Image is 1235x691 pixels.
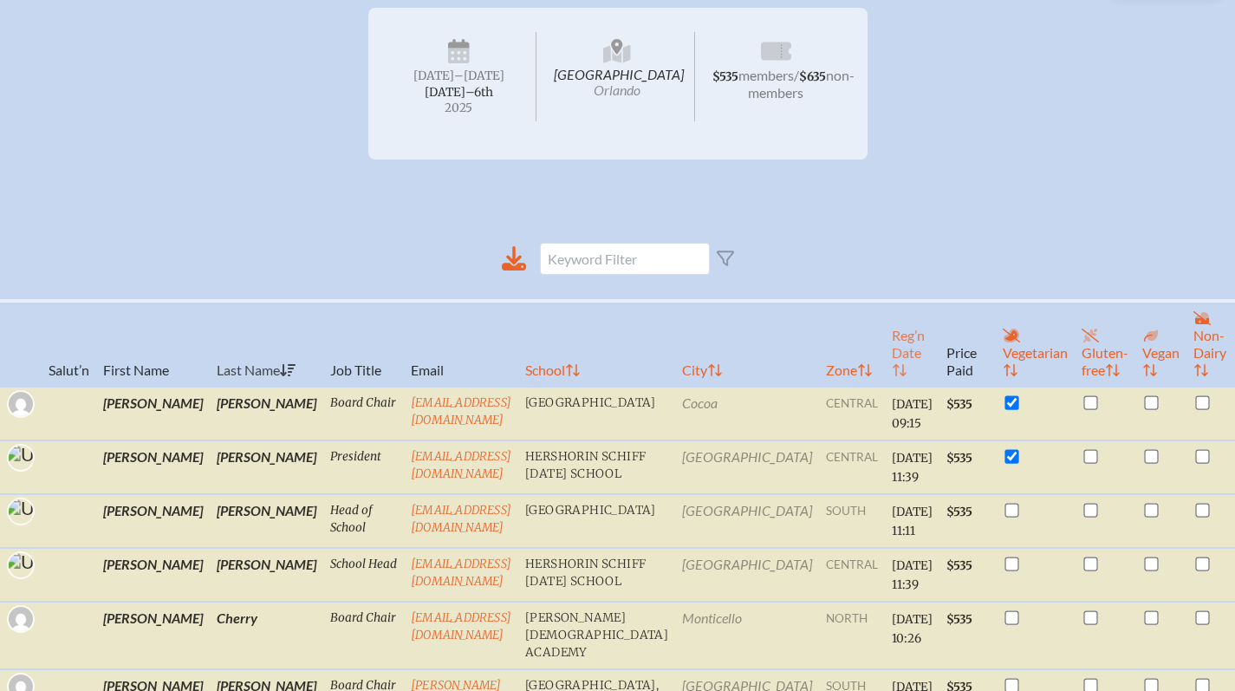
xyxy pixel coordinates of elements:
[411,503,511,535] a: [EMAIL_ADDRESS][DOMAIN_NAME]
[323,602,404,669] td: Board Chair
[518,387,675,440] td: [GEOGRAPHIC_DATA]
[42,301,96,387] th: Salut’n
[738,67,794,83] span: members
[946,451,972,466] span: $535
[96,494,210,548] td: [PERSON_NAME]
[1135,301,1186,387] th: Vegan
[96,387,210,440] td: [PERSON_NAME]
[2,442,55,488] img: User Avatar
[96,440,210,494] td: [PERSON_NAME]
[404,301,518,387] th: Email
[411,610,511,642] a: [EMAIL_ADDRESS][DOMAIN_NAME]
[819,301,885,387] th: Zone
[819,602,885,669] td: north
[502,246,526,271] div: Download to CSV
[210,602,323,669] td: Cherry
[323,387,404,440] td: Board Chair
[96,548,210,602] td: [PERSON_NAME]
[411,557,511,589] a: [EMAIL_ADDRESS][DOMAIN_NAME]
[540,32,695,121] span: [GEOGRAPHIC_DATA]
[892,505,933,538] span: [DATE] 11:11
[2,550,55,596] img: User Avatar
[675,548,819,602] td: [GEOGRAPHIC_DATA]
[946,397,972,412] span: $535
[748,67,855,101] span: non-members
[799,69,826,84] span: $635
[819,494,885,548] td: south
[454,68,504,83] span: –[DATE]
[712,69,738,84] span: $535
[885,301,939,387] th: Reg’n Date
[411,449,511,481] a: [EMAIL_ADDRESS][DOMAIN_NAME]
[892,558,933,592] span: [DATE] 11:39
[946,612,972,627] span: $535
[675,494,819,548] td: [GEOGRAPHIC_DATA]
[518,440,675,494] td: Hershorin Schiff [DATE] School
[323,548,404,602] td: School Head
[210,494,323,548] td: [PERSON_NAME]
[819,440,885,494] td: central
[594,81,640,98] span: Orlando
[675,440,819,494] td: [GEOGRAPHIC_DATA]
[9,392,33,416] img: Gravatar
[675,301,819,387] th: City
[210,440,323,494] td: [PERSON_NAME]
[675,602,819,669] td: Monticello
[996,301,1075,387] th: Vegetarian
[939,301,996,387] th: Price Paid
[2,496,55,542] img: User Avatar
[946,558,972,573] span: $535
[819,548,885,602] td: central
[323,301,404,387] th: Job Title
[411,395,511,427] a: [EMAIL_ADDRESS][DOMAIN_NAME]
[323,494,404,548] td: Head of School
[9,607,33,631] img: Gravatar
[518,548,675,602] td: Hershorin Schiff [DATE] School
[518,602,675,669] td: [PERSON_NAME][DEMOGRAPHIC_DATA] Academy
[96,301,210,387] th: First Name
[425,85,493,100] span: [DATE]–⁠6th
[946,505,972,519] span: $535
[96,602,210,669] td: [PERSON_NAME]
[518,301,675,387] th: School
[675,387,819,440] td: Cocoa
[819,387,885,440] td: central
[210,387,323,440] td: [PERSON_NAME]
[794,67,799,83] span: /
[413,68,454,83] span: [DATE]
[892,612,933,646] span: [DATE] 10:26
[323,440,404,494] td: President
[892,397,933,431] span: [DATE] 09:15
[518,494,675,548] td: [GEOGRAPHIC_DATA]
[1186,301,1233,387] th: Non-Dairy
[396,101,523,114] span: 2025
[892,451,933,485] span: [DATE] 11:39
[540,243,710,275] input: Keyword Filter
[1075,301,1135,387] th: Gluten-free
[210,548,323,602] td: [PERSON_NAME]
